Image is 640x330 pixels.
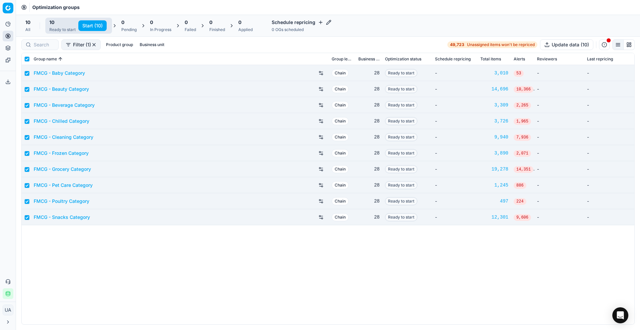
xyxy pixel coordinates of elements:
[332,181,349,189] span: Chain
[3,305,13,315] button: UA
[32,4,80,11] nav: breadcrumb
[332,197,349,205] span: Chain
[61,39,101,50] button: Filter (1)
[358,198,380,205] div: 28
[480,214,508,221] a: 12,301
[514,102,531,109] span: 2,265
[584,81,634,97] td: -
[150,19,153,26] span: 0
[34,150,89,156] a: FMCG - Frozen Category
[514,214,531,221] span: 9,606
[612,307,628,323] div: Open Intercom Messenger
[584,209,634,225] td: -
[34,102,95,108] a: FMCG - Beverage Category
[385,117,417,125] span: Ready to start
[534,81,584,97] td: -
[480,56,501,62] span: Total items
[432,177,478,193] td: -
[358,70,380,76] div: 28
[385,85,417,93] span: Ready to start
[385,56,421,62] span: Optimization status
[57,56,64,62] button: Sorted by Group name ascending
[514,166,533,173] span: 14,351
[432,209,478,225] td: -
[432,193,478,209] td: -
[514,182,526,189] span: 886
[480,86,508,92] a: 14,696
[358,214,380,221] div: 28
[332,69,349,77] span: Chain
[332,117,349,125] span: Chain
[514,56,525,62] span: Alerts
[432,113,478,129] td: -
[121,27,137,32] div: Pending
[332,85,349,93] span: Chain
[185,27,196,32] div: Failed
[238,27,253,32] div: Applied
[534,209,584,225] td: -
[358,150,380,156] div: 28
[272,19,331,26] h4: Schedule repricing
[587,56,613,62] span: Last repricing
[3,305,13,315] span: UA
[209,19,212,26] span: 0
[514,134,531,141] span: 7,936
[584,97,634,113] td: -
[534,97,584,113] td: -
[432,81,478,97] td: -
[480,102,508,108] a: 3,309
[514,118,531,125] span: 1,965
[432,145,478,161] td: -
[358,86,380,92] div: 28
[450,42,464,47] strong: 49,723
[385,165,417,173] span: Ready to start
[358,134,380,140] div: 28
[480,134,508,140] a: 9,940
[435,56,471,62] span: Schedule repricing
[49,19,54,26] span: 10
[534,193,584,209] td: -
[584,113,634,129] td: -
[34,118,89,124] a: FMCG - Chilled Category
[358,182,380,189] div: 28
[537,56,557,62] span: Reviewers
[332,133,349,141] span: Chain
[34,134,93,140] a: FMCG - Cleaning Category
[32,4,80,11] span: Optimization groups
[584,193,634,209] td: -
[137,41,167,49] button: Business unit
[185,19,188,26] span: 0
[514,198,526,205] span: 224
[332,101,349,109] span: Chain
[534,145,584,161] td: -
[385,69,417,77] span: Ready to start
[534,129,584,145] td: -
[385,213,417,221] span: Ready to start
[34,56,57,62] span: Group name
[514,150,531,157] span: 2,071
[34,86,89,92] a: FMCG - Beauty Category
[534,161,584,177] td: -
[480,150,508,156] a: 3,890
[447,41,537,48] a: 49,723Unassigned items won't be repriced
[332,56,353,62] span: Group level
[480,166,508,173] a: 19,278
[480,182,508,189] div: 1,245
[25,27,30,32] div: All
[34,166,91,173] a: FMCG - Grocery Category
[540,39,593,50] button: Update data (10)
[358,166,380,173] div: 28
[385,181,417,189] span: Ready to start
[432,161,478,177] td: -
[78,20,107,31] button: Start (10)
[584,129,634,145] td: -
[584,161,634,177] td: -
[25,19,30,26] span: 10
[34,198,89,205] a: FMCG - Poultry Category
[534,65,584,81] td: -
[358,56,380,62] span: Business unit
[150,27,171,32] div: In Progress
[385,149,417,157] span: Ready to start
